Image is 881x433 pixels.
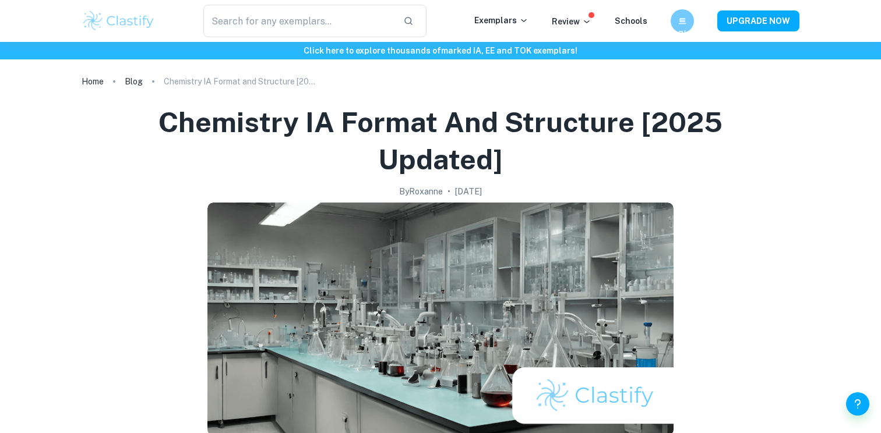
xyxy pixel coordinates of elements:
img: Clastify logo [82,9,156,33]
a: Schools [615,16,647,26]
p: Review [552,15,591,28]
button: Help and Feedback [846,392,869,416]
button: UPGRADE NOW [717,10,799,31]
p: Chemistry IA Format and Structure [2025 updated] [164,75,315,88]
h2: [DATE] [455,185,482,198]
h2: By Roxanne [399,185,443,198]
button: 트리 [671,9,694,33]
a: Blog [125,73,143,90]
p: • [447,185,450,198]
h6: Click here to explore thousands of marked IA, EE and TOK exemplars ! [2,44,879,57]
p: Exemplars [474,14,528,27]
h6: 트리 [676,15,689,27]
a: Home [82,73,104,90]
input: Search for any exemplars... [203,5,394,37]
h1: Chemistry IA Format and Structure [2025 updated] [96,104,785,178]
